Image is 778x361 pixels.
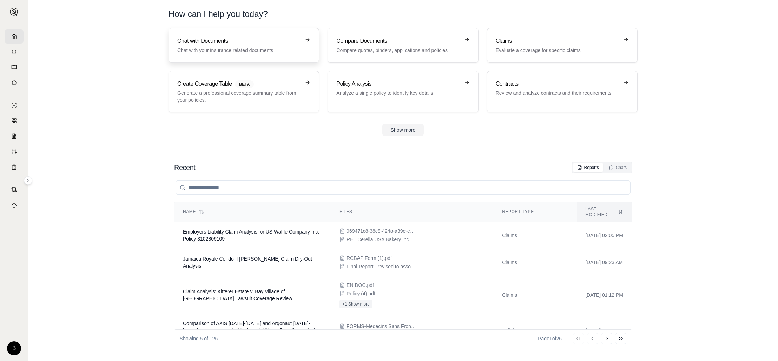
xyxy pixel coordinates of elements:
a: Claim Coverage [5,129,24,143]
p: Evaluate a coverage for specific claims [496,47,619,54]
h3: Compare Documents [336,37,460,45]
h3: Contracts [496,80,619,88]
th: Files [331,202,494,222]
span: Employers Liability Claim Analysis for US Waffle Company Inc. Policy 3102809109 [183,229,319,242]
span: EN DOC.pdf [347,282,374,289]
span: RCBAP Form (1).pdf [347,255,392,262]
td: Claims [494,222,577,249]
a: Policy AnalysisAnalyze a single policy to identify key details [328,71,478,112]
div: Name [183,209,323,215]
div: Reports [577,165,599,170]
a: Create Coverage TableBETAGenerate a professional coverage summary table from your policies. [169,71,319,112]
h3: Create Coverage Table [177,80,301,88]
p: Review and analyze contracts and their requirements [496,90,619,97]
a: ContractsReview and analyze contracts and their requirements [487,71,638,112]
td: [DATE] 10:19 AM [577,314,632,347]
p: Showing 5 of 126 [180,335,218,342]
span: Comparison of AXIS 2025-2026 and Argonaut 2024-2025 D&O, EPL, and Fiduciary Liability Policies fo... [183,321,320,340]
span: Claim Analysis: Kitterer Estate v. Bay Village of Sarasota Lawsuit Coverage Review [183,289,292,301]
img: Expand sidebar [10,8,18,16]
a: Legal Search Engine [5,198,24,212]
a: Contract Analysis [5,183,24,197]
th: Report Type [494,202,577,222]
p: Generate a professional coverage summary table from your policies. [177,90,301,104]
a: Custom Report [5,145,24,159]
h3: Policy Analysis [336,80,460,88]
a: Policy Comparisons [5,114,24,128]
td: Claims [494,276,577,314]
span: BETA [235,80,254,88]
a: Compare DocumentsCompare quotes, binders, applications and policies [328,28,478,63]
a: Prompt Library [5,60,24,74]
td: [DATE] 09:23 AM [577,249,632,276]
span: FORMS-Medecins Sans Frontieres USA Inc 2025 NB Rev 1.pdf [347,323,417,330]
div: B [7,341,21,355]
span: 969471c8-38c8-424a-a39e-e4ce968ca30d.pdf [347,228,417,235]
button: Chats [605,163,631,172]
span: Jamaica Royale Condo II Milton Flood Claim Dry-Out Analysis [183,256,312,269]
td: [DATE] 02:05 PM [577,222,632,249]
h2: Recent [174,163,195,172]
h3: Chat with Documents [177,37,301,45]
button: Expand sidebar [24,176,32,185]
a: Home [5,29,24,44]
button: Reports [573,163,603,172]
span: Final Report - revised to assoc (1).pdf [347,263,417,270]
a: Coverage Table [5,160,24,174]
button: +1 Show more [339,300,372,308]
h3: Claims [496,37,619,45]
p: Analyze a single policy to identify key details [336,90,460,97]
td: Policies Compare [494,314,577,347]
button: Show more [382,124,424,136]
div: Last modified [585,206,623,217]
div: Page 1 of 26 [538,335,562,342]
p: Compare quotes, binders, applications and policies [336,47,460,54]
a: ClaimsEvaluate a coverage for specific claims [487,28,638,63]
div: Chats [609,165,627,170]
span: Policy (4).pdf [347,290,375,297]
span: RE_ Cerelia USA Bakery Inc., 3102809109 - Employers Liability Claim - Bob Messina - Outlook.pdf [347,236,417,243]
td: [DATE] 01:12 PM [577,276,632,314]
a: Chat with DocumentsChat with your insurance related documents [169,28,319,63]
h1: How can I help you today? [169,8,638,20]
a: Single Policy [5,98,24,112]
a: Chat [5,76,24,90]
p: Chat with your insurance related documents [177,47,301,54]
a: Documents Vault [5,45,24,59]
td: Claims [494,249,577,276]
button: Expand sidebar [7,5,21,19]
